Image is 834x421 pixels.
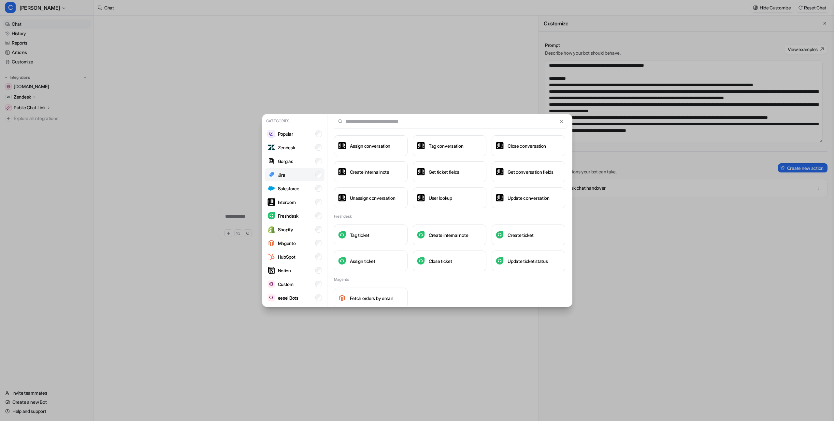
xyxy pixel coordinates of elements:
[334,161,408,182] button: Create internal noteCreate internal note
[278,130,293,137] p: Popular
[278,281,294,288] p: Custom
[413,224,486,245] button: Create internal noteCreate internal note
[334,187,408,208] button: Unassign conversationUnassign conversation
[278,144,295,151] p: Zendesk
[334,224,408,245] button: Tag ticketTag ticket
[429,143,464,149] h3: Tag conversation
[492,187,565,208] button: Update conversationUpdate conversation
[338,257,346,265] img: Assign ticket
[334,251,408,271] button: Assign ticketAssign ticket
[496,194,504,202] img: Update conversation
[413,135,486,156] button: Tag conversationTag conversation
[278,226,293,233] p: Shopify
[492,224,565,245] button: Create ticketCreate ticket
[338,194,346,202] img: Unassign conversation
[413,161,486,182] button: Get ticket fieldsGet ticket fields
[338,168,346,176] img: Create internal note
[417,142,425,150] img: Tag conversation
[350,232,369,238] h3: Tag ticket
[338,231,346,239] img: Tag ticket
[278,185,299,192] p: Salesforce
[278,267,291,274] p: Notion
[278,294,298,301] p: eesel Bots
[492,161,565,182] button: Get conversation fieldsGet conversation fields
[492,135,565,156] button: Close conversationClose conversation
[429,258,452,265] h3: Close ticket
[350,258,375,265] h3: Assign ticket
[278,212,298,219] p: Freshdesk
[417,231,425,239] img: Create internal note
[508,143,546,149] h3: Close conversation
[496,231,504,239] img: Create ticket
[278,158,293,165] p: Gorgias
[508,232,533,238] h3: Create ticket
[429,232,468,238] h3: Create internal note
[350,143,391,149] h3: Assign conversation
[417,194,425,202] img: User lookup
[278,253,295,260] p: HubSpot
[334,288,408,308] button: Fetch orders by emailFetch orders by email
[417,168,425,176] img: Get ticket fields
[508,258,548,265] h3: Update ticket status
[338,294,346,302] img: Fetch orders by email
[496,257,504,265] img: Update ticket status
[350,169,389,175] h3: Create internal note
[350,195,395,201] h3: Unassign conversation
[508,195,550,201] h3: Update conversation
[417,257,425,265] img: Close ticket
[334,277,349,282] h2: Magento
[429,169,459,175] h3: Get ticket fields
[278,171,285,178] p: Jira
[413,251,486,271] button: Close ticketClose ticket
[350,295,393,302] h3: Fetch orders by email
[429,195,452,201] h3: User lookup
[278,240,296,247] p: Magento
[334,135,408,156] button: Assign conversationAssign conversation
[496,168,504,176] img: Get conversation fields
[496,142,504,150] img: Close conversation
[265,117,324,125] p: Categories
[334,213,352,219] h2: Freshdesk
[492,251,565,271] button: Update ticket statusUpdate ticket status
[413,187,486,208] button: User lookupUser lookup
[338,142,346,150] img: Assign conversation
[278,199,296,206] p: Intercom
[508,169,554,175] h3: Get conversation fields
